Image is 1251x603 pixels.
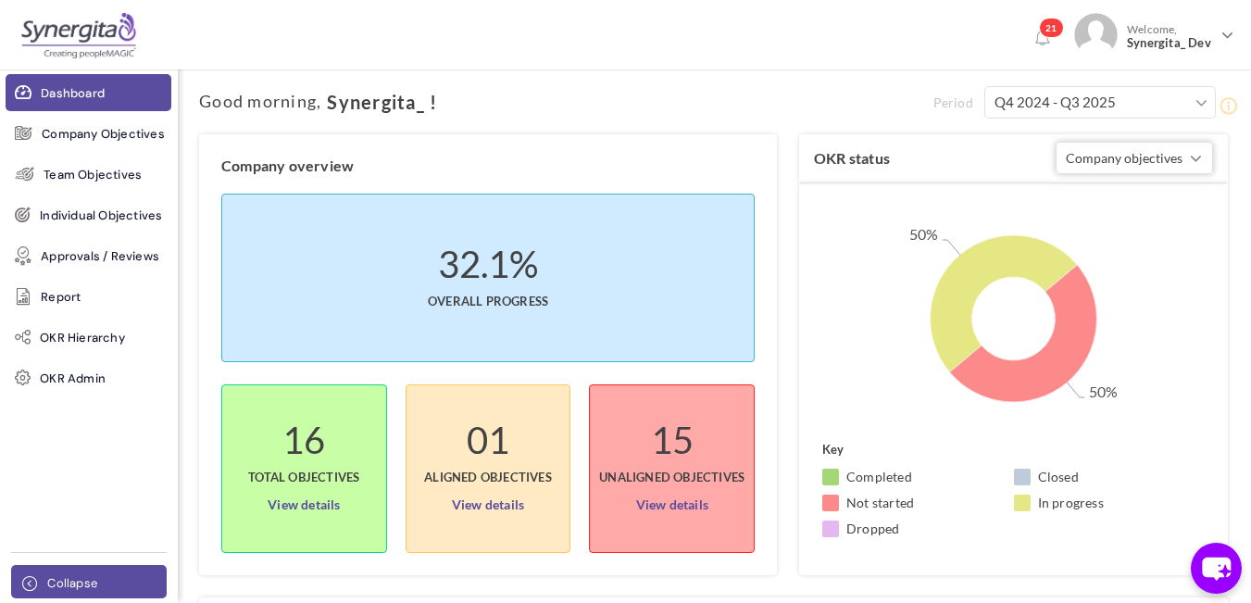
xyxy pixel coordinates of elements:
span: Collapse [47,574,97,593]
span: Overall progress [428,273,548,310]
a: View details [452,486,524,516]
span: OKR Hierarchy [40,329,125,347]
a: Dashboard [6,74,171,111]
small: In progress [1038,494,1104,512]
span: Report [41,288,81,307]
a: OKR Admin [6,359,171,396]
a: Approvals / Reviews [6,237,171,274]
label: Key [822,440,844,459]
a: Photo Welcome,Synergita_ Dev [1067,6,1242,60]
span: Dashboard [41,84,105,103]
a: View details [636,486,708,516]
small: Closed [1038,468,1079,486]
a: Report [6,278,171,315]
label: Company overview [221,157,354,175]
span: 21 [1039,18,1064,38]
span: Welcome, [1118,13,1219,59]
label: OKR status [814,149,890,168]
label: 32.1% [438,255,539,273]
a: OKR Hierarchy [6,319,171,356]
span: Synergita_ Dev [1127,36,1214,50]
span: Company objectives [1066,150,1182,166]
text: 50% [908,225,938,243]
a: Company Objectives [6,115,171,152]
span: Total objectives [248,449,359,486]
small: Not started [846,494,914,512]
input: Select Period * [984,86,1216,119]
text: 50% [1088,383,1118,400]
label: 15 [651,431,694,449]
span: Approvals / Reviews [41,247,159,266]
span: Aligned Objectives [424,449,552,486]
span: Individual Objectives [40,207,162,225]
a: Individual Objectives [6,196,171,233]
button: chat-button [1191,543,1242,594]
span: OKR Admin [40,370,106,388]
button: Company objectives [1056,142,1213,174]
img: Logo [21,12,136,58]
span: Company Objectives [42,125,165,144]
label: 01 [467,431,509,449]
span: Synergita_ ! [321,92,437,112]
span: Team Objectives [44,166,142,184]
img: Photo [1074,13,1118,57]
span: Good morning [199,93,317,111]
a: Team Objectives [6,156,171,193]
label: 16 [282,431,325,449]
small: Completed [846,468,912,486]
a: Notifications [1028,24,1057,54]
small: Dropped [846,520,899,538]
span: Period [933,94,984,112]
a: View details [268,486,340,516]
span: UnAligned Objectives [599,449,744,486]
h1: , [199,92,933,112]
